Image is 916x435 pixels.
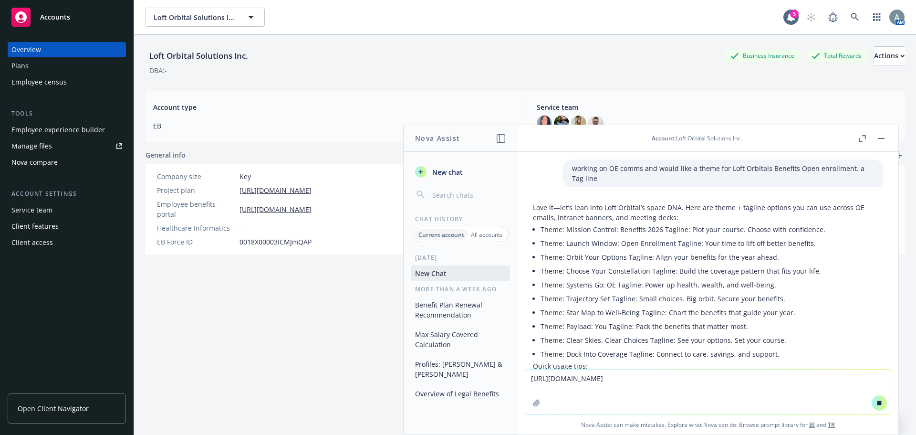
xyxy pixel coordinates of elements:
a: Search [845,8,864,27]
div: Loft Orbital Solutions Inc. [146,50,252,62]
a: Accounts [8,4,126,31]
a: [URL][DOMAIN_NAME] [239,204,312,214]
div: Total Rewards [807,50,866,62]
div: DBA: - [149,65,167,75]
div: Employee experience builder [11,122,105,138]
img: photo [537,116,552,131]
a: Start snowing [801,8,821,27]
p: Theme: Star Map to Well‑Being Tagline: Chart the benefits that guide your year. [541,308,883,318]
p: Theme: Mission Control: Benefits 2026 Tagline: Plot your course. Choose with confidence. [541,224,883,234]
div: Account settings [8,189,126,199]
a: TR [828,421,835,429]
a: Plans [8,58,126,74]
div: Project plan [157,185,236,195]
a: Client features [8,219,126,234]
button: Benefit Plan Renewal Recommendation [411,297,510,323]
p: Theme: Orbit Your Options Tagline: Align your benefits for the year ahead. [541,252,883,262]
span: Open Client Navigator [18,403,89,414]
p: working on OE comms and would like a theme for Loft Orbitals Benefits Open enrollment. a Tag line [572,163,874,183]
textarea: [URL][DOMAIN_NAME] [525,370,891,414]
img: photo [588,116,604,131]
p: Quick usage tips: [533,361,883,371]
a: Employee experience builder [8,122,126,138]
input: Search chats [430,188,506,202]
div: 5 [790,10,799,18]
button: Max Salary Covered Calculation [411,327,510,352]
div: EB Force ID [157,237,236,247]
a: [URL][DOMAIN_NAME] [239,185,312,195]
button: Profiles: [PERSON_NAME] & [PERSON_NAME] [411,356,510,382]
a: Report a Bug [823,8,843,27]
span: Service team [537,102,897,112]
div: Healthcare Informatics [157,223,236,233]
p: Current account [418,231,464,239]
span: - [239,223,242,233]
a: Manage files [8,138,126,154]
span: Loft Orbital Solutions Inc. [154,12,236,22]
p: Love it—let’s lean into Loft Orbital’s space DNA. Here are theme + tagline options you can use ac... [533,202,883,223]
span: Nova Assist can make mistakes. Explore what Nova can do: Browse prompt library for and [521,415,895,435]
div: Client features [11,219,59,234]
p: Theme: Choose Your Constellation Tagline: Build the coverage pattern that fits your life. [541,266,883,276]
a: Overview [8,42,126,57]
div: Employee benefits portal [157,199,236,219]
div: Company size [157,171,236,181]
div: Employee census [11,74,67,90]
button: Actions [874,46,905,65]
div: Nova compare [11,155,58,170]
a: BI [809,421,815,429]
img: photo [571,116,586,131]
span: Key [239,171,251,181]
div: Chat History [404,215,518,223]
p: Theme: Systems Go: OE Tagline: Power up health, wealth, and well-being. [541,280,883,290]
a: add [893,150,905,161]
span: EB [153,121,513,131]
span: Accounts [40,13,70,21]
div: Client access [11,235,53,250]
p: All accounts [471,231,503,239]
a: Nova compare [8,155,126,170]
h1: Nova Assist [415,133,460,143]
p: Theme: Launch Window: Open Enrollment Tagline: Your time to lift off better benefits. [541,238,883,248]
div: Business Insurance [726,50,799,62]
p: Theme: Dock Into Coverage Tagline: Connect to care, savings, and support. [541,349,883,359]
button: Loft Orbital Solutions Inc. [146,8,265,27]
div: : Loft Orbital Solutions Inc. [652,134,742,142]
a: Client access [8,235,126,250]
div: [DATE] [404,254,518,262]
span: 0018X00003ICMJmQAP [239,237,312,247]
div: Service team [11,202,52,218]
span: Account [652,134,675,142]
button: New Chat [411,265,510,281]
span: New chat [430,167,463,177]
div: Overview [11,42,41,57]
span: Account type [153,102,513,112]
img: photo [554,116,569,131]
a: Service team [8,202,126,218]
div: Manage files [11,138,52,154]
img: photo [889,10,905,25]
button: New chat [411,163,510,180]
p: Theme: Payload: You Tagline: Pack the benefits that matter most. [541,321,883,331]
span: General info [146,150,186,160]
p: Theme: Trajectory Set Tagline: Small choices. Big orbit. Secure your benefits. [541,294,883,304]
a: Switch app [867,8,886,27]
div: Tools [8,109,126,118]
div: Plans [11,58,29,74]
div: Actions [874,47,905,65]
p: Theme: Clear Skies, Clear Choices Tagline: See your options. Set your course. [541,335,883,345]
a: Employee census [8,74,126,90]
div: More than a week ago [404,285,518,293]
button: Overview of Legal Benefits [411,386,510,402]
